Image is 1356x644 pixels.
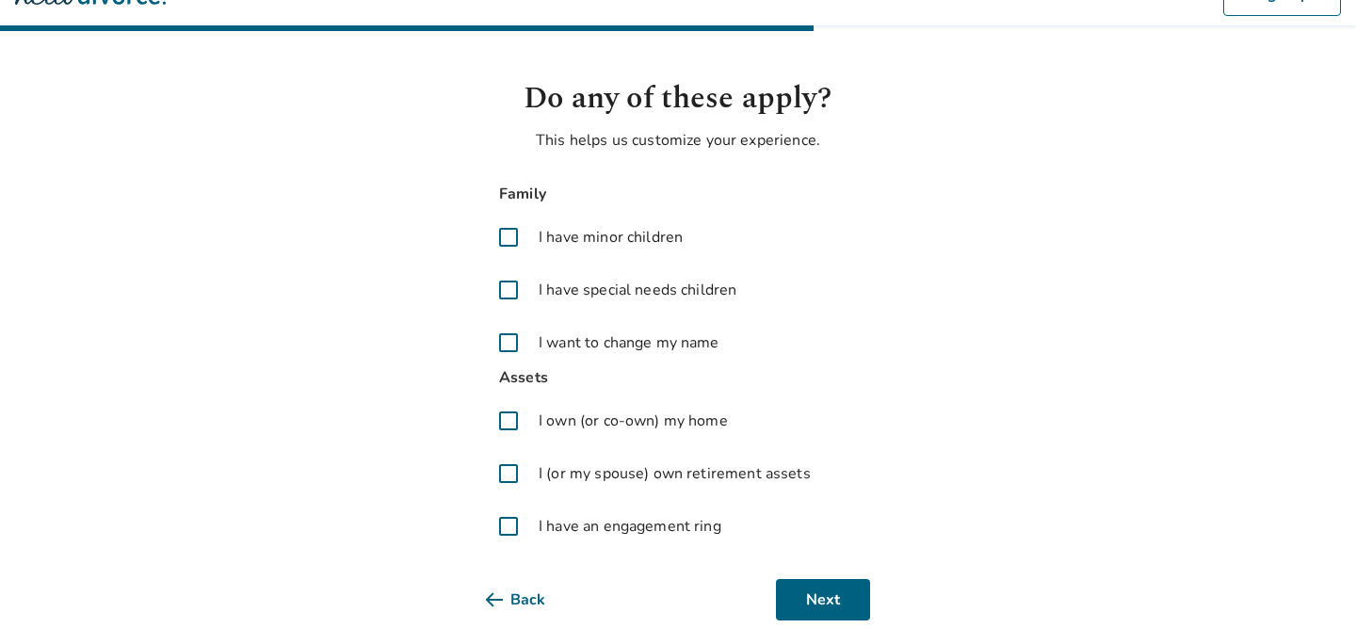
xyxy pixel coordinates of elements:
[539,279,736,301] span: I have special needs children
[486,365,870,391] span: Assets
[539,410,728,432] span: I own (or co-own) my home
[539,331,719,354] span: I want to change my name
[776,579,870,620] button: Next
[539,515,721,538] span: I have an engagement ring
[1262,554,1356,644] iframe: Chat Widget
[486,129,870,152] p: This helps us customize your experience.
[486,579,575,620] button: Back
[486,182,870,207] span: Family
[539,462,811,485] span: I (or my spouse) own retirement assets
[486,76,870,121] h1: Do any of these apply?
[539,226,683,249] span: I have minor children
